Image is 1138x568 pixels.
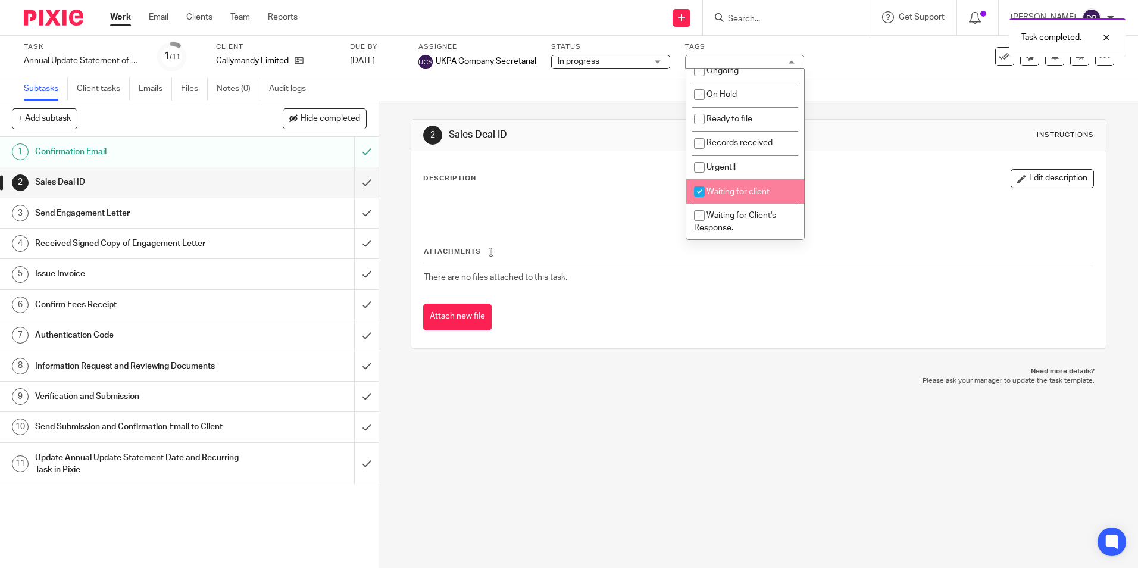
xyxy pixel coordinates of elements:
p: Description [423,174,476,183]
a: Team [230,11,250,23]
span: Ongoing [706,67,739,75]
div: 11 [12,455,29,472]
img: svg%3E [1082,8,1101,27]
div: 6 [12,297,29,313]
h1: Send Engagement Letter [35,204,240,222]
div: 4 [12,235,29,252]
label: Status [551,42,670,52]
button: Edit description [1011,169,1094,188]
span: Hide completed [301,114,360,124]
button: Hide completed [283,108,367,129]
h1: Confirmation Email [35,143,240,161]
h1: Confirm Fees Receipt [35,296,240,314]
a: Email [149,11,168,23]
span: Attachments [424,248,481,255]
h1: Issue Invoice [35,265,240,283]
div: 2 [12,174,29,191]
h1: Send Submission and Confirmation Email to Client [35,418,240,436]
a: Reports [268,11,298,23]
span: Records received [706,139,773,147]
span: There are no files attached to this task. [424,273,567,282]
a: Emails [139,77,172,101]
a: Files [181,77,208,101]
img: Pixie [24,10,83,26]
a: Clients [186,11,212,23]
span: Ready to file [706,115,752,123]
p: Callymandy Limited [216,55,289,67]
p: Task completed. [1021,32,1081,43]
span: UKPA Company Secretarial [436,55,536,67]
span: On Hold [706,90,737,99]
a: Audit logs [269,77,315,101]
div: 5 [12,266,29,283]
label: Assignee [418,42,536,52]
div: 3 [12,205,29,221]
a: Subtasks [24,77,68,101]
h1: Authentication Code [35,326,240,344]
div: 1 [164,49,180,63]
h1: Update Annual Update Statement Date and Recurring Task in Pixie [35,449,240,479]
label: Due by [350,42,404,52]
h1: Verification and Submission [35,388,240,405]
div: 1 [12,143,29,160]
div: Annual Update Statement of Overseas Registration [24,55,143,67]
span: Waiting for Client's Response. [694,211,776,232]
div: 10 [12,419,29,435]
div: 9 [12,388,29,405]
button: + Add subtask [12,108,77,129]
h1: Sales Deal ID [35,173,240,191]
img: svg%3E [418,55,433,69]
a: Work [110,11,131,23]
div: 8 [12,358,29,374]
label: Task [24,42,143,52]
span: In progress [558,57,599,65]
small: /11 [170,54,180,60]
div: 2 [423,126,442,145]
div: 7 [12,327,29,344]
h1: Sales Deal ID [449,129,784,141]
h1: Information Request and Reviewing Documents [35,357,240,375]
label: Client [216,42,335,52]
span: Urgent!! [706,163,736,171]
a: Client tasks [77,77,130,101]
h1: Received Signed Copy of Engagement Letter [35,235,240,252]
button: Attach new file [423,304,492,330]
p: Please ask your manager to update the task template. [423,376,1094,386]
div: Instructions [1037,130,1094,140]
span: [DATE] [350,57,375,65]
a: Notes (0) [217,77,260,101]
span: Waiting for client [706,188,770,196]
p: Need more details? [423,367,1094,376]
